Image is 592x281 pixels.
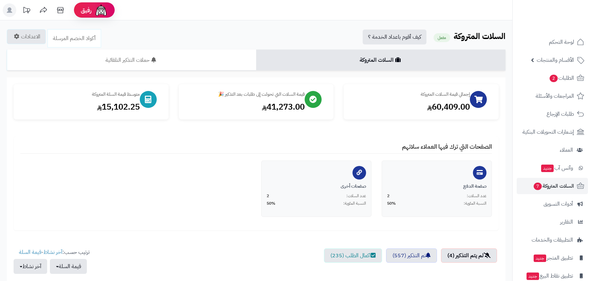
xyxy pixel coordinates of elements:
a: تحديثات المنصة [18,3,35,19]
a: تم التذكير (557) [386,248,437,263]
ul: ترتيب حسب: - [14,248,90,274]
span: إشعارات التحويلات البنكية [522,127,574,137]
span: 2 [267,193,269,199]
h4: الصفحات التي ترك فيها العملاء سلاتهم [20,143,492,154]
div: قيمة السلات التي تحولت إلى طلبات بعد التذكير 🎉 [186,91,305,98]
a: المراجعات والأسئلة [517,88,588,104]
span: الطلبات [549,73,574,83]
div: 41,273.00 [186,101,305,113]
a: آخر نشاط [43,248,62,256]
span: النسبة المئوية: [343,201,366,206]
b: السلات المتروكة [454,30,505,42]
a: السلات المتروكة [256,50,505,71]
span: التطبيقات والخدمات [532,235,573,245]
div: صفحة الدفع [387,183,486,190]
small: مفعل [434,33,450,42]
div: 60,409.00 [350,101,470,113]
div: إجمالي قيمة السلات المتروكة [350,91,470,98]
span: عدد السلات: [467,193,486,199]
span: رفيق [81,6,92,14]
button: آخر نشاط [14,259,47,274]
a: وآتس آبجديد [517,160,588,176]
span: 2 [387,193,389,199]
a: حملات التذكير التلقائية [7,50,256,71]
div: متوسط قيمة السلة المتروكة [20,91,140,98]
span: جديد [527,273,539,280]
span: وآتس آب [540,163,573,173]
a: كيف أقوم باعداد الخدمة ؟ [363,30,426,44]
a: لوحة التحكم [517,34,588,50]
span: 2 [550,75,558,82]
a: أكواد الخصم المرسلة [47,29,101,48]
a: التطبيقات والخدمات [517,232,588,248]
span: أدوات التسويق [543,199,573,209]
a: العملاء [517,142,588,158]
span: العملاء [560,145,573,155]
a: طلبات الإرجاع [517,106,588,122]
span: عدد السلات: [346,193,366,199]
a: اكمال الطلب (235) [324,248,382,263]
a: التقارير [517,214,588,230]
div: صفحات أخرى [267,183,366,190]
span: تطبيق نقاط البيع [526,271,573,281]
div: 15,102.25 [20,101,140,113]
a: السلات المتروكة7 [517,178,588,194]
img: ai-face.png [94,3,108,17]
a: إشعارات التحويلات البنكية [517,124,588,140]
span: السلات المتروكة [533,181,574,191]
a: تطبيق المتجرجديد [517,250,588,266]
span: النسبة المئوية: [464,201,486,206]
button: قيمة السلة [50,259,87,274]
a: لم يتم التذكير (4) [441,248,497,263]
img: logo-2.png [546,19,586,33]
a: الطلبات2 [517,70,588,86]
span: الأقسام والمنتجات [537,55,574,65]
span: 7 [534,183,542,190]
a: أدوات التسويق [517,196,588,212]
span: جديد [534,255,546,262]
a: قيمة السلة [19,248,41,256]
span: طلبات الإرجاع [547,109,574,119]
span: المراجعات والأسئلة [536,91,574,101]
span: جديد [541,165,554,172]
span: لوحة التحكم [549,37,574,47]
span: 50% [267,201,275,206]
span: تطبيق المتجر [533,253,573,263]
span: 50% [387,201,396,206]
span: التقارير [560,217,573,227]
a: الاعدادات [7,29,46,44]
